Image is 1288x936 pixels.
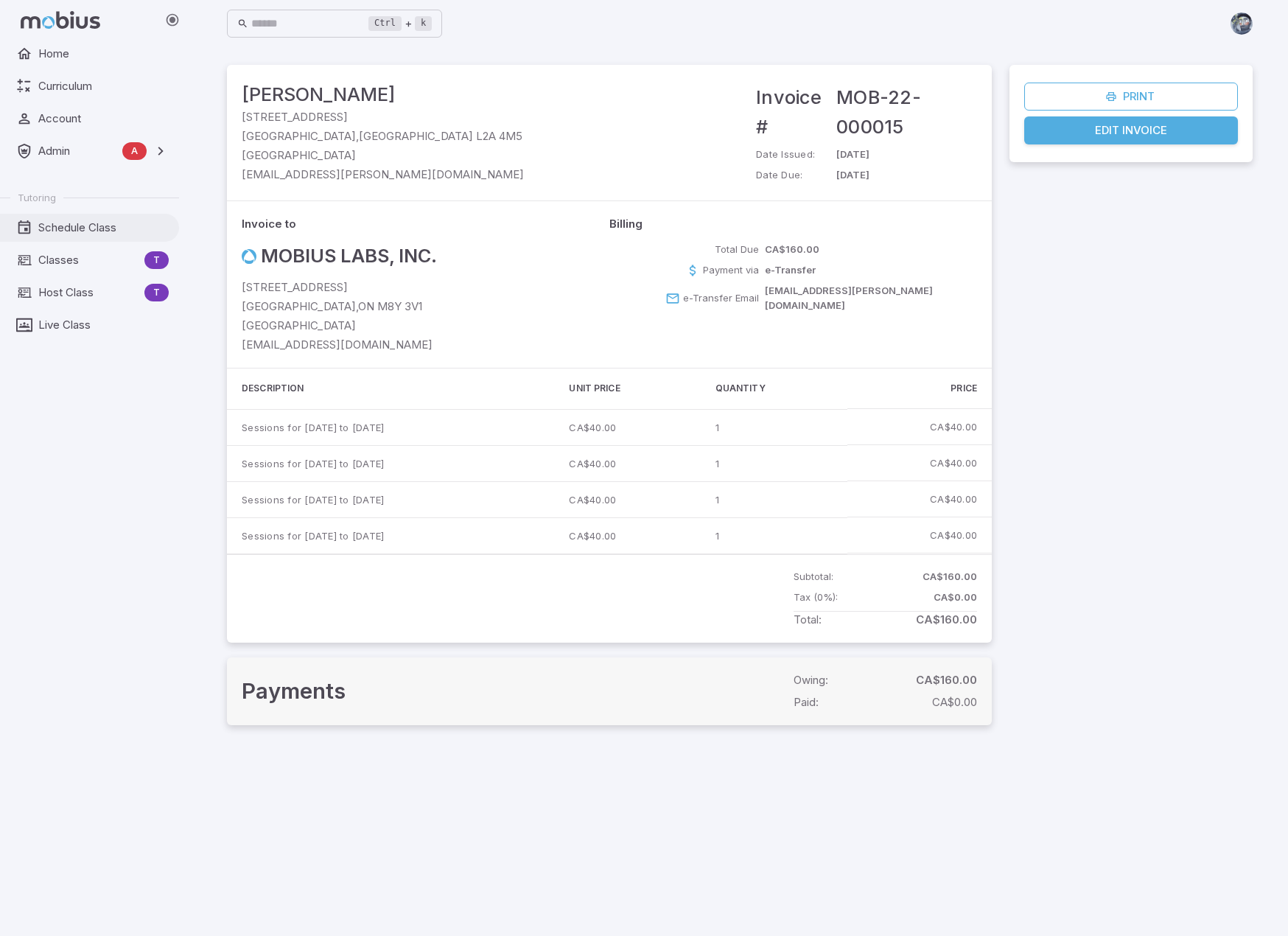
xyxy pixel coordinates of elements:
[715,242,759,257] p: Total Due
[704,369,848,410] th: Quantity
[38,317,169,333] span: Live Class
[38,284,139,301] span: Host Class
[704,517,848,553] td: 1
[1024,83,1238,111] button: Print
[765,284,977,313] p: [EMAIL_ADDRESS][PERSON_NAME][DOMAIN_NAME]
[38,78,169,94] span: Curriculum
[916,612,977,628] p: CA$160.00
[38,220,169,236] span: Schedule Class
[18,191,56,204] span: Tutoring
[765,242,819,257] p: CA$160.00
[368,15,432,32] div: +
[794,612,822,628] p: Total:
[242,337,609,353] p: [EMAIL_ADDRESS][DOMAIN_NAME]
[756,147,836,162] p: Date Issued:
[703,263,759,278] p: Payment via
[557,409,703,445] td: CA$40.00
[242,109,609,125] p: [STREET_ADDRESS]
[847,517,992,553] td: CA$40.00
[923,570,977,584] p: CA$160.00
[242,147,609,164] p: [GEOGRAPHIC_DATA]
[1231,13,1253,35] img: andrew.jpg
[847,481,992,517] td: CA$40.00
[122,144,147,158] span: A
[794,590,838,605] p: Tax ( 0% ):
[557,445,703,481] td: CA$40.00
[683,291,759,306] p: e-Transfer Email
[557,369,703,410] th: Unit Price
[242,128,609,144] p: [GEOGRAPHIC_DATA] , [GEOGRAPHIC_DATA] L2A 4M5
[227,409,557,445] td: Sessions for [DATE] to [DATE]
[794,672,828,688] p: Owing:
[227,517,557,553] td: Sessions for [DATE] to [DATE]
[242,298,609,315] p: [GEOGRAPHIC_DATA] , ON M8Y 3V1
[144,253,169,268] span: T
[242,80,609,109] h4: [PERSON_NAME]
[934,590,977,605] p: CA$0.00
[38,143,116,159] span: Admin
[609,216,977,232] p: Billing
[38,46,169,62] span: Home
[227,445,557,481] td: Sessions for [DATE] to [DATE]
[242,318,609,334] p: [GEOGRAPHIC_DATA]
[704,445,848,481] td: 1
[1024,116,1238,144] a: Edit Invoice
[794,570,833,584] p: Subtotal:
[38,111,169,127] span: Account
[756,168,836,183] p: Date Due:
[415,16,432,31] kbd: k
[836,147,977,162] p: [DATE]
[368,16,402,31] kbd: Ctrl
[847,409,992,445] td: CA$40.00
[242,216,609,232] p: Invoice to
[704,481,848,517] td: 1
[794,694,819,710] p: Paid:
[242,675,794,708] h3: Payments
[932,694,977,710] p: CA$0.00
[836,83,977,142] h4: MOB-22-000015
[144,285,169,300] span: T
[242,167,609,183] p: [EMAIL_ADDRESS][PERSON_NAME][DOMAIN_NAME]
[557,481,703,517] td: CA$40.00
[836,168,977,183] p: [DATE]
[227,369,557,410] th: Description
[242,279,609,296] p: [STREET_ADDRESS]
[847,445,992,481] td: CA$40.00
[765,263,816,278] p: e-Transfer
[756,83,836,142] h4: Invoice #
[38,252,139,268] span: Classes
[261,242,437,270] h4: Mobius Labs, Inc.
[227,481,557,517] td: Sessions for [DATE] to [DATE]
[557,517,703,553] td: CA$40.00
[847,369,992,410] th: Price
[704,409,848,445] td: 1
[916,672,977,688] p: CA$160.00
